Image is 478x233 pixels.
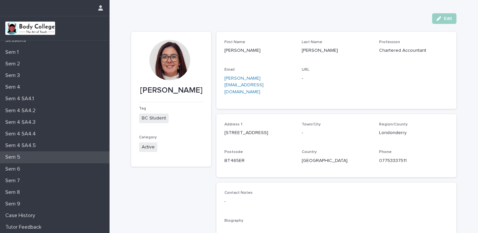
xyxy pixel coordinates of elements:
img: xvtzy2PTuGgGH0xbwGb2 [5,22,55,35]
button: Edit [432,13,456,24]
span: Active [139,142,157,152]
p: Sem 5 [3,154,26,160]
p: Sem 8 [3,189,25,195]
span: Profession [379,40,400,44]
span: Edit [444,16,452,21]
p: Sem 4 SA4.5 [3,142,41,149]
span: Country [302,150,317,154]
p: Sessions [3,37,31,43]
p: [GEOGRAPHIC_DATA] [302,157,371,164]
p: - [302,129,371,136]
span: Phone [379,150,392,154]
p: Sem 6 [3,166,26,172]
span: Contact Notes [224,191,253,195]
span: Address 1 [224,122,242,126]
span: Last Name [302,40,322,44]
span: Region/County [379,122,408,126]
span: Biography [224,219,243,223]
p: Sem 4 [3,84,26,90]
span: Category [139,135,157,139]
p: Sem 7 [3,178,25,184]
p: [PERSON_NAME] [139,86,203,95]
p: Sem 3 [3,72,25,79]
p: BT465ER [224,157,294,164]
p: Sem 4 SA4.3 [3,119,41,125]
p: Tutor Feedback [3,224,47,230]
p: Sem 1 [3,49,24,55]
span: URL [302,68,309,72]
p: Sem 2 [3,61,25,67]
a: [PERSON_NAME][EMAIL_ADDRESS][DOMAIN_NAME] [224,76,264,95]
p: Sem 4 SA4.4 [3,131,41,137]
span: First Name [224,40,245,44]
span: Tag [139,107,146,111]
p: Case History [3,212,40,219]
p: Sem 4 SA4.2 [3,108,41,114]
p: [PERSON_NAME] [224,47,294,54]
p: - [302,75,371,82]
p: [PERSON_NAME] [302,47,371,54]
p: Sem 9 [3,201,26,207]
a: 07753337511 [379,158,407,163]
p: Londonderry [379,129,448,136]
span: Postcode [224,150,243,154]
p: Sem 4 SA4.1 [3,96,39,102]
p: Chartered Accountant [379,47,448,54]
span: BC Student [139,114,169,123]
p: [STREET_ADDRESS] [224,129,294,136]
span: Town/City [302,122,321,126]
p: - [224,198,448,205]
span: Email [224,68,235,72]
